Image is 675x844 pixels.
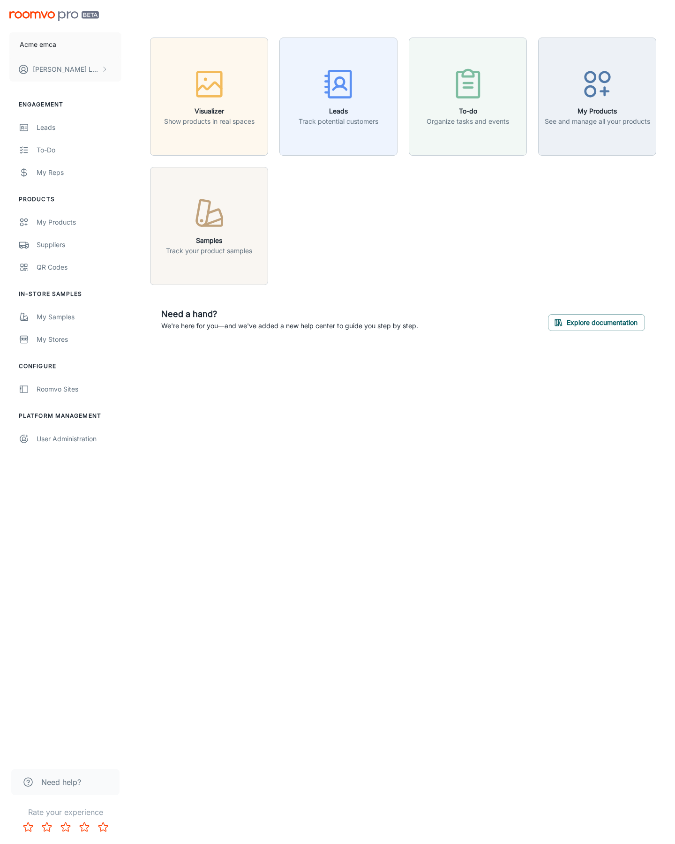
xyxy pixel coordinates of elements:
[538,38,656,156] button: My ProductsSee and manage all your products
[33,64,99,75] p: [PERSON_NAME] Leaptools
[37,145,121,155] div: To-do
[164,116,255,127] p: Show products in real spaces
[37,217,121,227] div: My Products
[161,308,418,321] h6: Need a hand?
[279,91,397,100] a: LeadsTrack potential customers
[37,334,121,345] div: My Stores
[20,39,56,50] p: Acme emca
[161,321,418,331] p: We're here for you—and we've added a new help center to guide you step by step.
[9,32,121,57] button: Acme emca
[150,167,268,285] button: SamplesTrack your product samples
[150,38,268,156] button: VisualizerShow products in real spaces
[427,106,509,116] h6: To-do
[548,314,645,331] button: Explore documentation
[9,57,121,82] button: [PERSON_NAME] Leaptools
[164,106,255,116] h6: Visualizer
[409,91,527,100] a: To-doOrganize tasks and events
[409,38,527,156] button: To-doOrganize tasks and events
[37,122,121,133] div: Leads
[37,312,121,322] div: My Samples
[150,220,268,230] a: SamplesTrack your product samples
[37,240,121,250] div: Suppliers
[545,106,650,116] h6: My Products
[9,11,99,21] img: Roomvo PRO Beta
[427,116,509,127] p: Organize tasks and events
[37,167,121,178] div: My Reps
[166,235,252,246] h6: Samples
[545,116,650,127] p: See and manage all your products
[299,106,378,116] h6: Leads
[299,116,378,127] p: Track potential customers
[166,246,252,256] p: Track your product samples
[538,91,656,100] a: My ProductsSee and manage all your products
[279,38,397,156] button: LeadsTrack potential customers
[37,262,121,272] div: QR Codes
[548,317,645,326] a: Explore documentation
